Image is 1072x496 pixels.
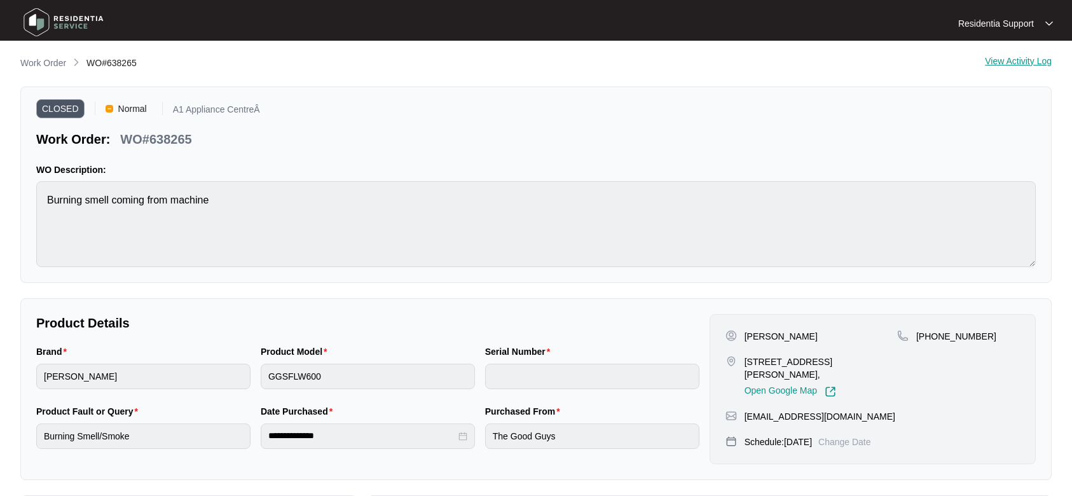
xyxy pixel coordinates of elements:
textarea: Burning smell coming from machine [36,181,1036,267]
p: Residentia Support [958,17,1034,30]
p: [STREET_ADDRESS][PERSON_NAME], [745,355,897,381]
div: View Activity Log [985,56,1052,71]
p: Change Date [818,436,871,448]
input: Product Fault or Query [36,424,251,449]
input: Product Model [261,364,475,389]
img: map-pin [725,410,737,422]
img: user-pin [725,330,737,341]
p: [PHONE_NUMBER] [916,330,996,343]
p: Work Order [20,57,66,69]
input: Date Purchased [268,429,456,443]
p: WO#638265 [120,130,191,148]
a: Work Order [18,57,69,71]
img: map-pin [725,355,737,367]
p: Work Order: [36,130,110,148]
img: dropdown arrow [1045,20,1053,27]
img: Link-External [825,386,836,397]
span: Normal [113,99,152,118]
label: Serial Number [485,345,555,358]
label: Product Model [261,345,333,358]
img: residentia service logo [19,3,108,41]
p: [EMAIL_ADDRESS][DOMAIN_NAME] [745,410,895,423]
label: Product Fault or Query [36,405,143,418]
a: Open Google Map [745,386,836,397]
img: Vercel Logo [106,105,113,113]
p: Product Details [36,314,699,332]
img: chevron-right [71,57,81,67]
p: WO Description: [36,163,1036,176]
p: [PERSON_NAME] [745,330,818,343]
label: Brand [36,345,72,358]
p: A1 Appliance CentreÂ [173,105,260,118]
input: Purchased From [485,424,699,449]
img: map-pin [897,330,909,341]
input: Brand [36,364,251,389]
span: WO#638265 [86,58,137,68]
p: Schedule: [DATE] [745,436,812,448]
label: Date Purchased [261,405,338,418]
span: CLOSED [36,99,85,118]
img: map-pin [725,436,737,447]
label: Purchased From [485,405,565,418]
input: Serial Number [485,364,699,389]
